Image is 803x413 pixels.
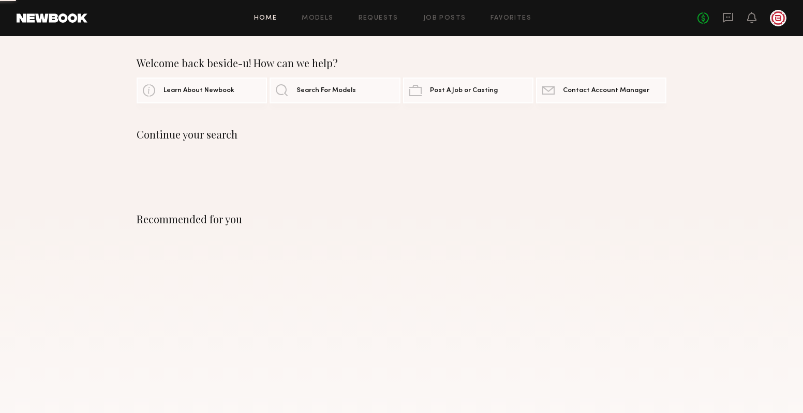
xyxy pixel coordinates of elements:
[270,78,400,103] a: Search For Models
[137,57,666,69] div: Welcome back beside-u! How can we help?
[536,78,666,103] a: Contact Account Manager
[563,87,649,94] span: Contact Account Manager
[302,15,333,22] a: Models
[490,15,531,22] a: Favorites
[423,15,466,22] a: Job Posts
[296,87,356,94] span: Search For Models
[430,87,498,94] span: Post A Job or Casting
[359,15,398,22] a: Requests
[137,128,666,141] div: Continue your search
[403,78,533,103] a: Post A Job or Casting
[137,213,666,225] div: Recommended for you
[254,15,277,22] a: Home
[137,78,267,103] a: Learn About Newbook
[163,87,234,94] span: Learn About Newbook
